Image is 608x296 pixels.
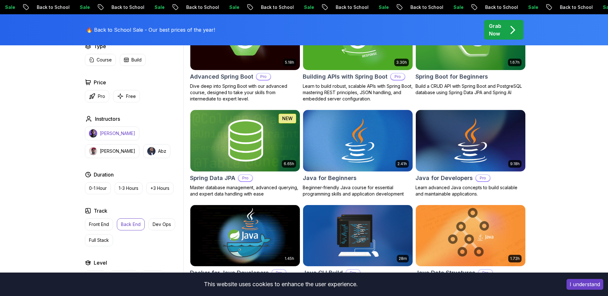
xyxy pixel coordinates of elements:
[303,83,413,102] p: Learn to build robust, scalable APIs with Spring Boot, mastering REST principles, JSON handling, ...
[190,110,300,197] a: Spring Data JPA card6.65hNEWSpring Data JPAProMaster database management, advanced querying, and ...
[510,256,520,261] p: 1.72h
[303,110,413,171] img: Java for Beginners card
[330,4,373,10] p: Back to School
[255,4,298,10] p: Back to School
[415,72,488,81] h2: Spring Boot for Beginners
[510,161,520,166] p: 9.18h
[397,161,407,166] p: 2.41h
[190,205,300,267] img: Docker for Java Developers card
[190,83,300,102] p: Dive deep into Spring Boot with our advanced course, designed to take your skills from intermedia...
[190,268,269,277] h2: Docker for Java Developers
[98,93,105,100] p: Pro
[303,184,413,197] p: Beginner-friendly Java course for essential programming skills and application development
[416,205,525,267] img: Java Data Structures card
[143,144,170,158] button: instructor imgAbz
[554,4,597,10] p: Back to School
[94,42,106,50] h2: Type
[153,221,171,228] p: Dev Ops
[415,110,526,197] a: Java for Developers card9.18hJava for DevelopersProLearn advanced Java concepts to build scalable...
[121,221,141,228] p: Back End
[396,60,407,65] p: 3.30h
[150,185,169,191] p: +3 Hours
[415,83,526,96] p: Build a CRUD API with Spring Boot and PostgreSQL database using Spring Data JPA and Spring AI
[303,8,413,102] a: Building APIs with Spring Boot card3.30hBuilding APIs with Spring BootProLearn to build robust, s...
[510,60,520,65] p: 1.67h
[303,110,413,197] a: Java for Beginners card2.41hJava for BeginnersBeginner-friendly Java course for essential program...
[85,234,113,246] button: Full Stack
[94,259,107,267] h2: Level
[95,115,120,123] h2: Instructors
[85,182,111,194] button: 0-1 Hour
[106,4,149,10] p: Back to School
[415,268,475,277] h2: Java Data Structures
[256,74,270,80] p: Pro
[89,129,97,138] img: instructor img
[147,147,155,155] img: instructor img
[89,185,107,191] p: 0-1 Hour
[272,270,286,276] p: Pro
[415,184,526,197] p: Learn advanced Java concepts to build scalable and maintainable applications.
[303,205,413,267] img: Java CLI Build card
[117,218,145,230] button: Back End
[391,74,405,80] p: Pro
[89,237,109,243] p: Full Stack
[190,174,235,183] h2: Spring Data JPA
[100,148,135,154] p: [PERSON_NAME]
[85,218,113,230] button: Front End
[131,57,142,63] p: Build
[285,256,294,261] p: 1.45h
[158,148,166,154] p: Abz
[89,147,97,155] img: instructor img
[190,8,300,102] a: Advanced Spring Boot card5.18hAdvanced Spring BootProDive deep into Spring Boot with our advanced...
[146,182,174,194] button: +3 Hours
[303,205,413,286] a: Java CLI Build card28mJava CLI BuildProLearn how to build a CLI application with Java.
[149,218,175,230] button: Dev Ops
[85,144,139,158] button: instructor img[PERSON_NAME]
[346,270,360,276] p: Pro
[115,182,142,194] button: 1-3 Hours
[85,126,139,140] button: instructor img[PERSON_NAME]
[373,4,393,10] p: Sale
[476,175,490,181] p: Pro
[85,270,106,282] button: Junior
[5,277,557,291] div: This website uses cookies to enhance the user experience.
[119,185,138,191] p: 1-3 Hours
[97,57,112,63] p: Course
[100,130,135,137] p: [PERSON_NAME]
[399,256,407,261] p: 28m
[126,93,136,100] p: Free
[298,4,319,10] p: Sale
[190,72,253,81] h2: Advanced Spring Boot
[478,270,492,276] p: Pro
[74,4,94,10] p: Sale
[94,207,107,215] h2: Track
[94,171,114,178] h2: Duration
[190,184,300,197] p: Master database management, advanced querying, and expert data handling with ease
[86,26,215,34] p: 🔥 Back to School Sale - Our best prices of the year!
[303,268,343,277] h2: Java CLI Build
[89,221,109,228] p: Front End
[284,161,294,166] p: 6.65h
[190,110,300,171] img: Spring Data JPA card
[85,90,109,102] button: Pro
[415,205,526,292] a: Java Data Structures card1.72hJava Data StructuresProLearn data structures in [GEOGRAPHIC_DATA] t...
[31,4,74,10] p: Back to School
[120,54,146,66] button: Build
[303,72,388,81] h2: Building APIs with Spring Boot
[405,4,448,10] p: Back to School
[149,4,169,10] p: Sale
[489,22,501,37] p: Grab Now
[285,60,294,65] p: 5.18h
[110,270,138,282] button: Mid-level
[142,270,163,282] button: Senior
[94,79,106,86] h2: Price
[113,90,140,102] button: Free
[522,4,543,10] p: Sale
[303,174,357,183] h2: Java for Beginners
[224,4,244,10] p: Sale
[567,279,603,290] button: Accept cookies
[415,174,473,183] h2: Java for Developers
[448,4,468,10] p: Sale
[416,110,525,171] img: Java for Developers card
[180,4,224,10] p: Back to School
